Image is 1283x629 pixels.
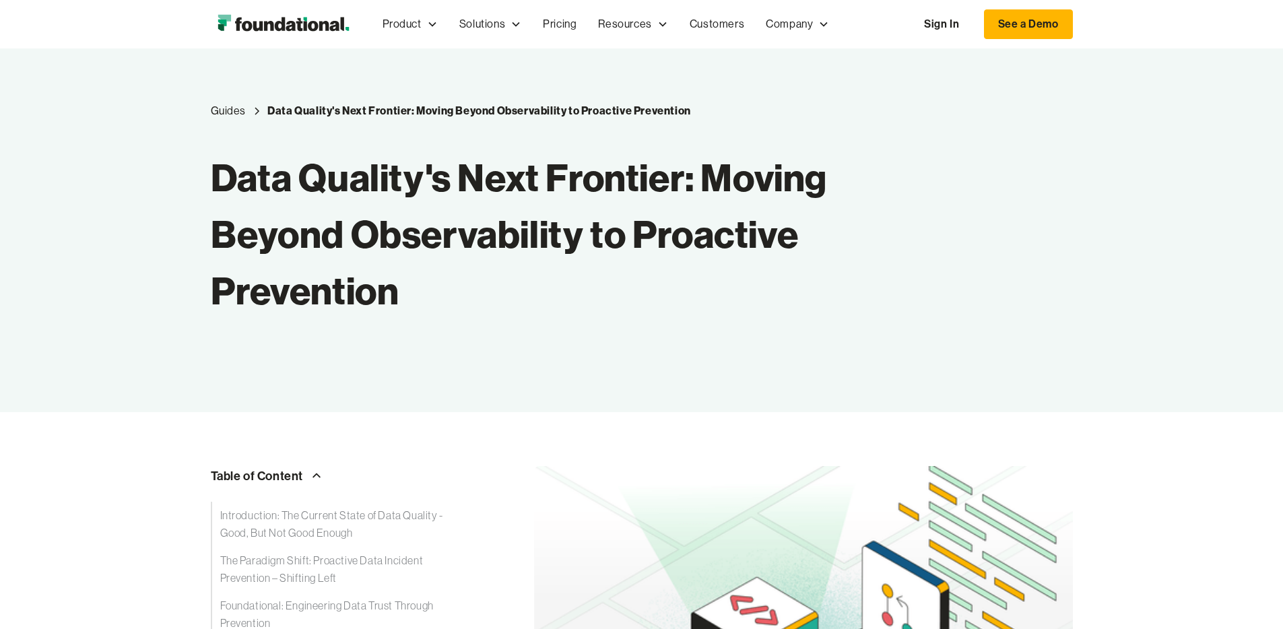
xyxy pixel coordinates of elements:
div: Resources [598,15,651,33]
div: Resources [587,2,678,46]
a: The Paradigm Shift: Proactive Data Incident Prevention – Shifting Left [211,547,480,592]
a: Sign In [911,10,973,38]
div: Table of Content [211,466,304,486]
a: Pricing [532,2,587,46]
a: Introduction: The Current State of Data Quality - Good, But Not Good Enough [211,502,480,547]
a: Guides [211,102,246,120]
h1: Data Quality's Next Frontier: Moving Beyond Observability to Proactive Prevention [211,150,948,319]
img: Arrow [308,467,325,484]
div: Solutions [449,2,532,46]
div: Solutions [459,15,505,33]
a: Customers [679,2,755,46]
img: Foundational Logo [211,11,356,38]
iframe: Chat Widget [1216,564,1283,629]
div: Company [755,2,840,46]
div: Product [383,15,422,33]
a: Data Quality's Next Frontier: Moving Beyond Observability to Proactive Prevention [267,102,691,120]
a: home [211,11,356,38]
a: See a Demo [984,9,1073,39]
div: Company [766,15,813,33]
div: Product [372,2,449,46]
